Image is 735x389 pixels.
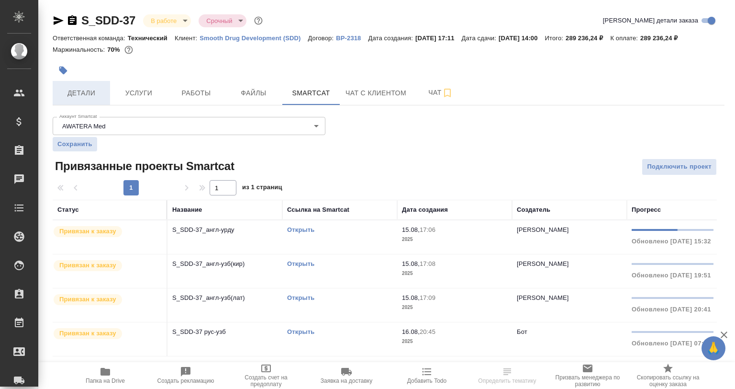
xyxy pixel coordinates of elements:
span: Заявка на доставку [321,378,372,384]
div: В работе [199,14,246,27]
span: Создать рекламацию [157,378,214,384]
p: 15.08, [402,294,420,301]
span: Работы [173,87,219,99]
button: Доп статусы указывают на важность/срочность заказа [252,14,265,27]
span: Добавить Todo [407,378,446,384]
span: Файлы [231,87,277,99]
button: Папка на Drive [65,362,145,389]
button: Создать счет на предоплату [226,362,306,389]
a: Открыть [287,260,314,267]
button: Заявка на доставку [306,362,387,389]
button: Срочный [203,17,235,25]
a: Открыть [287,328,314,335]
span: Сохранить [57,139,92,149]
p: [DATE] 17:11 [415,34,462,42]
span: Папка на Drive [86,378,125,384]
p: S_SDD-37 рус-узб [172,327,278,337]
a: ВР-2318 [336,34,368,42]
p: Маржинальность: [53,46,107,53]
span: Обновлено [DATE] 15:32 [632,238,711,245]
button: Определить тематику [467,362,547,389]
p: 17:08 [420,260,435,267]
p: Привязан к заказу [59,295,116,304]
svg: Подписаться [442,87,453,99]
p: Бот [517,328,527,335]
p: [PERSON_NAME] [517,226,569,233]
button: В работе [148,17,179,25]
p: S_SDD-37_англ-узб(лат) [172,293,278,303]
button: Скопировать ссылку для ЯМессенджера [53,15,64,26]
p: [PERSON_NAME] [517,294,569,301]
p: 2025 [402,337,507,346]
div: Ссылка на Smartcat [287,205,349,215]
span: Подключить проект [647,161,712,172]
span: [PERSON_NAME] детали заказа [603,16,698,25]
span: Чат [418,87,464,99]
p: Дата сдачи: [462,34,499,42]
p: S_SDD-37_англ-урду [172,225,278,235]
p: К оплате: [610,34,640,42]
p: 17:09 [420,294,435,301]
a: Открыть [287,226,314,233]
div: AWATERA Med [53,117,325,135]
span: Обновлено [DATE] 19:51 [632,272,711,279]
p: 20:45 [420,328,435,335]
div: Дата создания [402,205,448,215]
p: Итого: [545,34,566,42]
button: Добавить Todo [387,362,467,389]
span: Призвать менеджера по развитию [553,374,622,388]
button: Добавить тэг [53,60,74,81]
span: Определить тематику [478,378,536,384]
span: Чат с клиентом [345,87,406,99]
p: Дата создания: [368,34,415,42]
button: Сохранить [53,137,97,151]
button: Создать рекламацию [145,362,226,389]
button: Скопировать ссылку [67,15,78,26]
button: AWATERA Med [59,122,109,130]
span: Обновлено [DATE] 20:41 [632,306,711,313]
button: Призвать менеджера по развитию [547,362,628,389]
p: S_SDD-37_англ-узб(кир) [172,259,278,269]
p: Технический [128,34,175,42]
p: Привязан к заказу [59,329,116,338]
p: 2025 [402,303,507,312]
div: В работе [143,14,191,27]
a: Smooth Drug Development (SDD) [200,34,308,42]
p: ВР-2318 [336,34,368,42]
p: 289 236,24 ₽ [640,34,685,42]
span: Детали [58,87,104,99]
p: 2025 [402,235,507,244]
p: Smooth Drug Development (SDD) [200,34,308,42]
p: [PERSON_NAME] [517,260,569,267]
span: Smartcat [288,87,334,99]
span: Скопировать ссылку на оценку заказа [634,374,702,388]
p: Договор: [308,34,336,42]
span: Привязанные проекты Smartcat [53,159,234,174]
button: Подключить проект [642,159,717,175]
button: Скопировать ссылку на оценку заказа [628,362,708,389]
p: Привязан к заказу [59,227,116,236]
span: из 1 страниц [242,182,282,195]
div: Создатель [517,205,550,215]
a: Открыть [287,294,314,301]
span: 🙏 [705,338,722,358]
p: 15.08, [402,260,420,267]
p: [DATE] 14:00 [499,34,545,42]
p: 16.08, [402,328,420,335]
button: 72690.90 RUB; [122,44,135,56]
p: 15.08, [402,226,420,233]
p: Привязан к заказу [59,261,116,270]
div: Название [172,205,202,215]
span: Обновлено [DATE] 07:15 [632,340,711,347]
p: Клиент: [175,34,200,42]
span: Услуги [116,87,162,99]
a: S_SDD-37 [81,14,135,27]
p: 70% [107,46,122,53]
button: 🙏 [702,336,725,360]
div: Прогресс [632,205,661,215]
p: Ответственная команда: [53,34,128,42]
p: 2025 [402,269,507,278]
p: 17:06 [420,226,435,233]
div: Статус [57,205,79,215]
span: Создать счет на предоплату [232,374,301,388]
